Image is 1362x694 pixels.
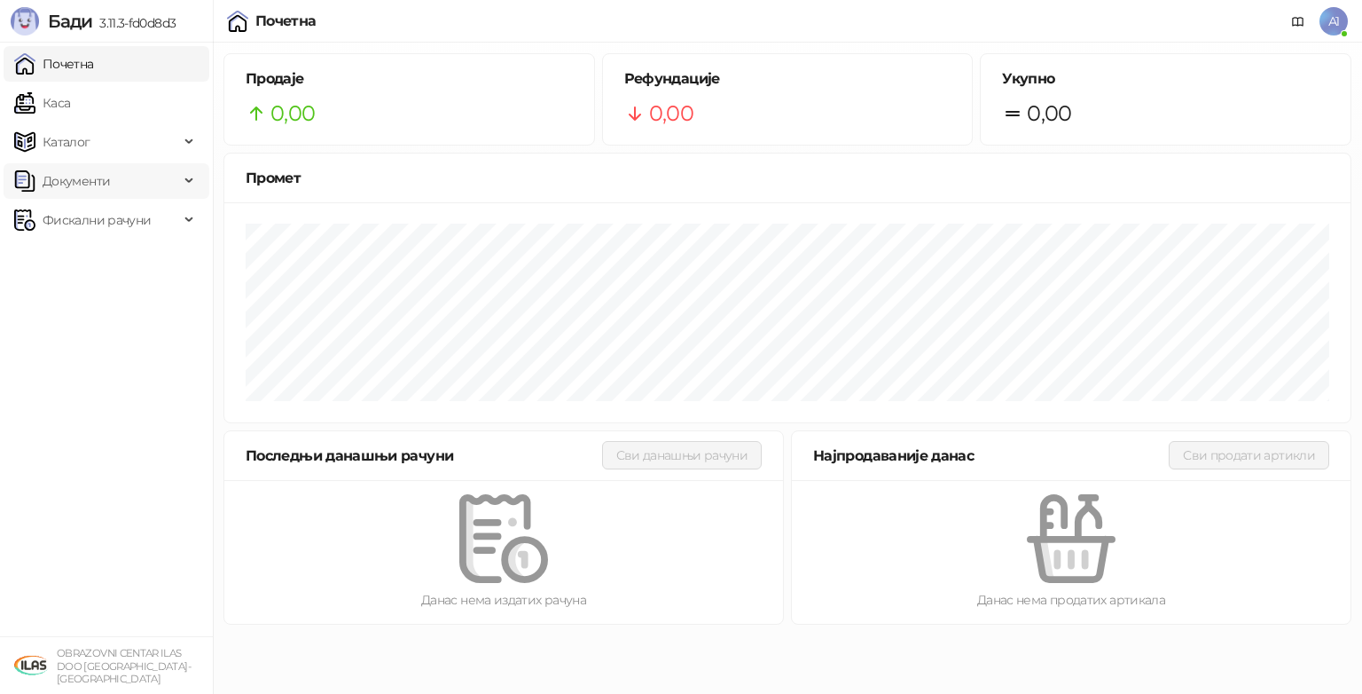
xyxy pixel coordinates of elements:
div: Данас нема издатих рачуна [253,590,755,610]
a: Почетна [14,46,94,82]
span: 0,00 [1027,97,1071,130]
span: А1 [1319,7,1348,35]
span: 0,00 [649,97,693,130]
small: OBRAZOVNI CENTAR ILAS DOO [GEOGRAPHIC_DATA]-[GEOGRAPHIC_DATA] [57,647,191,685]
span: 3.11.3-fd0d8d3 [92,15,176,31]
div: Промет [246,167,1329,189]
div: Данас нема продатих артикала [820,590,1322,610]
span: Документи [43,163,110,199]
span: 0,00 [270,97,315,130]
span: Фискални рачуни [43,202,151,238]
div: Најпродаваније данас [813,445,1169,467]
div: Последњи данашњи рачуни [246,445,602,467]
h5: Продаје [246,68,573,90]
a: Документација [1284,7,1312,35]
img: Logo [11,7,39,35]
span: Бади [48,11,92,32]
h5: Рефундације [624,68,951,90]
button: Сви продати артикли [1169,441,1329,469]
div: Почетна [255,14,317,28]
a: Каса [14,85,70,121]
span: Каталог [43,124,90,160]
button: Сви данашњи рачуни [602,441,762,469]
h5: Укупно [1002,68,1329,90]
img: 64x64-companyLogo-1958f681-0ec9-4dbb-9d2d-258a7ffd2274.gif [14,648,50,683]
